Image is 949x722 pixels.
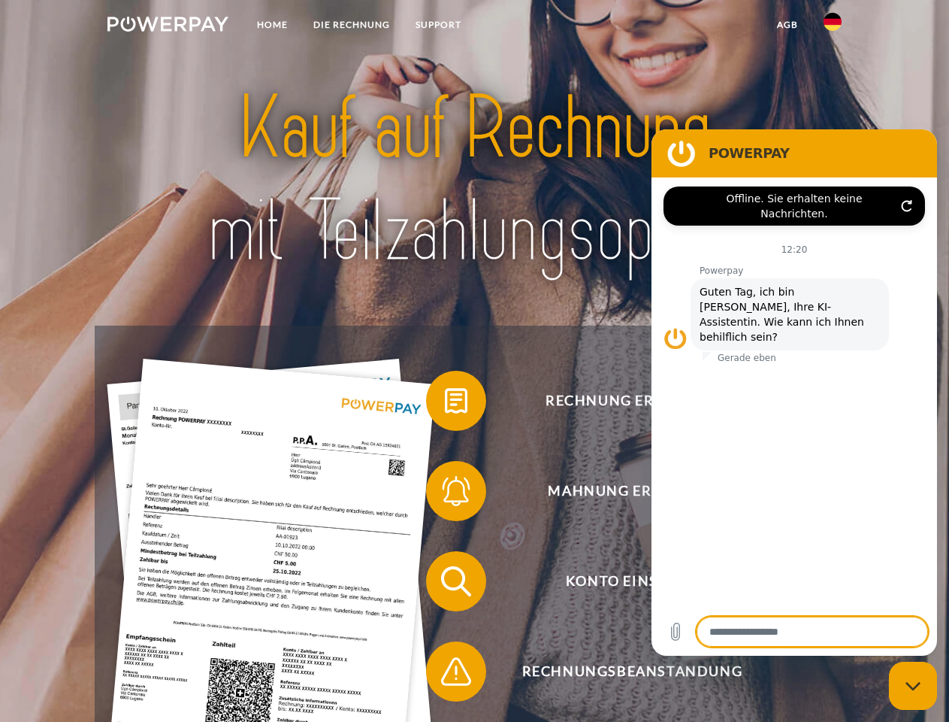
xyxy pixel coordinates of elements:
[437,563,475,600] img: qb_search.svg
[144,72,805,288] img: title-powerpay_de.svg
[448,642,816,702] span: Rechnungsbeanstandung
[107,17,228,32] img: logo-powerpay-white.svg
[448,371,816,431] span: Rechnung erhalten?
[651,129,937,656] iframe: Messaging-Fenster
[764,11,811,38] a: agb
[426,461,817,521] button: Mahnung erhalten?
[426,551,817,611] button: Konto einsehen
[448,551,816,611] span: Konto einsehen
[437,472,475,510] img: qb_bell.svg
[889,662,937,710] iframe: Schaltfläche zum Öffnen des Messaging-Fensters; Konversation läuft
[437,382,475,420] img: qb_bill.svg
[824,13,842,31] img: de
[244,11,301,38] a: Home
[448,461,816,521] span: Mahnung erhalten?
[426,371,817,431] button: Rechnung erhalten?
[437,653,475,690] img: qb_warning.svg
[403,11,474,38] a: SUPPORT
[426,642,817,702] button: Rechnungsbeanstandung
[301,11,403,38] a: DIE RECHNUNG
